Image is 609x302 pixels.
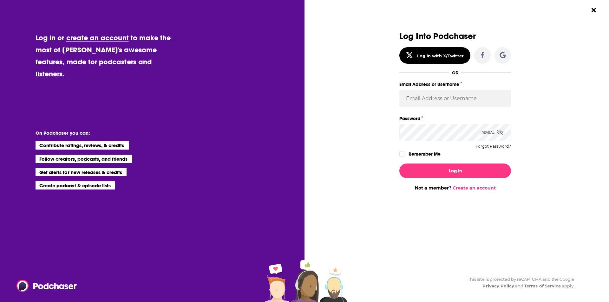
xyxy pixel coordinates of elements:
[399,164,511,178] button: Log In
[588,4,600,16] button: Close Button
[417,53,464,58] div: Log in with X/Twitter
[36,130,162,136] li: On Podchaser you can:
[452,70,459,75] div: OR
[36,168,127,176] li: Get alerts for new releases & credits
[36,181,115,190] li: Create podcast & episode lists
[482,283,514,288] a: Privacy Policy
[399,47,470,64] button: Log in with X/Twitter
[453,185,496,191] a: Create an account
[399,32,511,41] h3: Log Into Podchaser
[66,33,129,42] a: create an account
[399,114,511,123] label: Password
[481,124,503,141] div: Reveal
[475,144,511,149] button: Forgot Password?
[16,280,77,292] img: Podchaser - Follow, Share and Rate Podcasts
[399,80,511,88] label: Email Address or Username
[399,185,511,191] div: Not a member?
[36,155,132,163] li: Follow creators, podcasts, and friends
[399,90,511,107] input: Email Address or Username
[16,280,72,292] a: Podchaser - Follow, Share and Rate Podcasts
[463,276,574,289] div: This site is protected by reCAPTCHA and the Google and apply.
[524,283,561,288] a: Terms of Service
[36,141,129,149] li: Contribute ratings, reviews, & credits
[409,150,441,158] label: Remember Me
